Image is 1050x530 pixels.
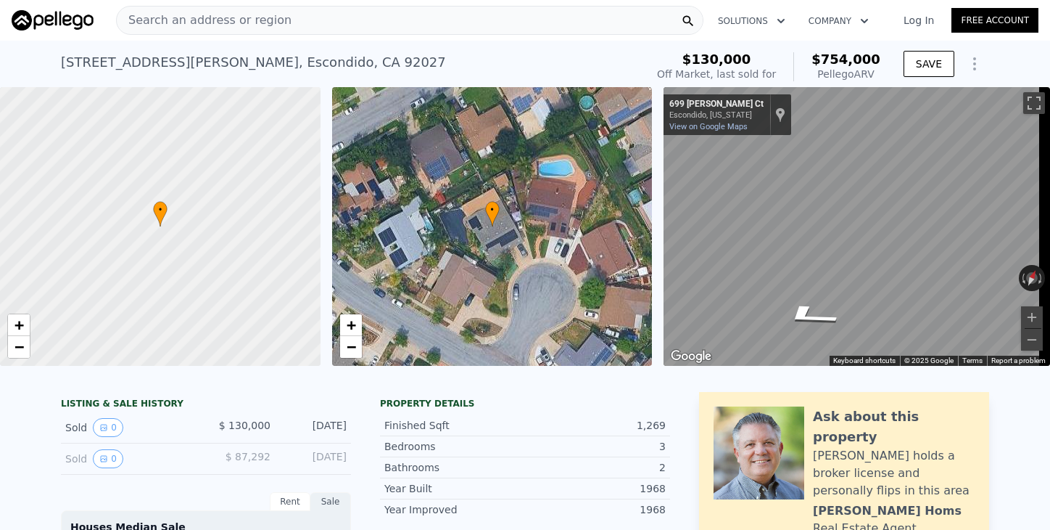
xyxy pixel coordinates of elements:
img: Pellego [12,10,94,30]
span: $ 130,000 [219,420,270,431]
div: Property details [380,398,670,409]
a: Log In [886,13,951,28]
div: 2 [525,460,666,475]
div: • [153,201,168,227]
div: [PERSON_NAME] holds a broker license and personally flips in this area [813,447,975,500]
div: Sold [65,449,194,468]
a: Zoom out [340,336,362,358]
button: View historical data [93,449,123,468]
button: Reset the view [1022,264,1043,293]
div: Pellego ARV [811,67,880,81]
button: Rotate counterclockwise [1019,265,1027,291]
a: Report a problem [991,356,1046,364]
a: View on Google Maps [669,122,748,131]
a: Open this area in Google Maps (opens a new window) [667,347,715,366]
div: Year Built [384,481,525,496]
div: Map [664,87,1050,366]
a: Zoom in [340,314,362,336]
div: Rent [270,492,310,511]
button: Zoom in [1021,306,1043,328]
div: Finished Sqft [384,418,525,433]
div: Sold [65,418,194,437]
button: Rotate clockwise [1038,265,1046,291]
div: 699 [PERSON_NAME] Ct [669,99,764,110]
div: Ask about this property [813,407,975,447]
div: Year Improved [384,502,525,517]
div: [PERSON_NAME] Homs [813,502,962,520]
div: [STREET_ADDRESS][PERSON_NAME] , Escondido , CA 92027 [61,52,446,73]
a: Show location on map [775,107,785,123]
span: + [15,316,24,334]
button: Show Options [960,49,989,78]
div: • [485,201,500,227]
button: SAVE [904,51,954,77]
img: Google [667,347,715,366]
button: Zoom out [1021,329,1043,351]
div: 1968 [525,502,666,517]
div: Sale [310,492,351,511]
div: Street View [664,87,1050,366]
a: Zoom in [8,314,30,336]
span: • [485,203,500,216]
button: Keyboard shortcuts [833,356,896,366]
a: Free Account [951,8,1038,33]
span: $ 87,292 [226,451,270,462]
div: 1,269 [525,418,666,433]
span: Search an address or region [117,12,292,29]
div: 3 [525,439,666,454]
button: Company [797,8,880,34]
button: View historical data [93,418,123,437]
button: Solutions [706,8,797,34]
button: Toggle fullscreen view [1023,92,1045,114]
span: − [15,338,24,356]
span: − [346,338,355,356]
a: Zoom out [8,336,30,358]
span: © 2025 Google [904,356,954,364]
div: [DATE] [282,418,347,437]
span: $754,000 [811,52,880,67]
div: Escondido, [US_STATE] [669,110,764,120]
div: LISTING & SALE HISTORY [61,398,351,412]
div: Off Market, last sold for [657,67,776,81]
div: Bedrooms [384,439,525,454]
span: $130,000 [682,52,751,67]
div: Bathrooms [384,460,525,475]
div: [DATE] [282,449,347,468]
path: Go Southwest, Fondale Ct [756,298,861,333]
span: + [346,316,355,334]
a: Terms [962,356,983,364]
span: • [153,203,168,216]
div: 1968 [525,481,666,496]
